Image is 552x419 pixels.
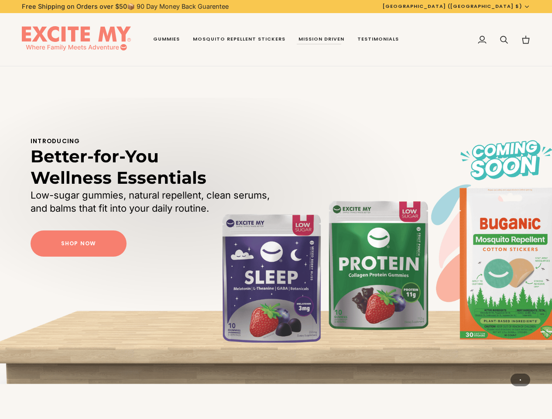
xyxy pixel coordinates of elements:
span: Testimonials [357,36,399,43]
a: Gummies [147,13,186,66]
a: Mosquito Repellent Stickers [186,13,292,66]
a: Mission Driven [292,13,351,66]
a: Testimonials [351,13,405,66]
strong: Free Shipping on Orders over $50 [22,3,127,10]
span: Mission Driven [298,36,344,43]
span: Mosquito Repellent Stickers [193,36,285,43]
button: View slide 1 [520,379,521,381]
img: EXCITE MY® [22,26,131,53]
span: Gummies [153,36,180,43]
a: Shop Now [31,230,127,257]
button: [GEOGRAPHIC_DATA] ([GEOGRAPHIC_DATA] $) [376,3,537,10]
p: 📦 90 Day Money Back Guarentee [22,2,229,11]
